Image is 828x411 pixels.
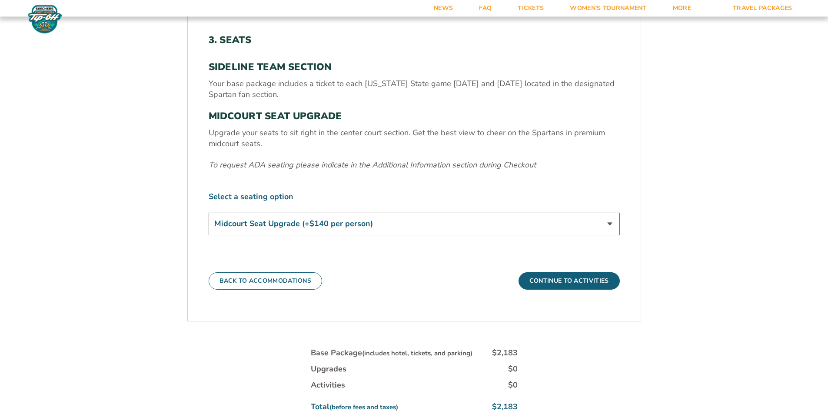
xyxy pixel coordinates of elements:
[311,364,346,374] div: Upgrades
[362,349,472,358] small: (includes hotel, tickets, and parking)
[209,78,620,100] p: Your base package includes a ticket to each [US_STATE] State game [DATE] and [DATE] located in th...
[209,160,536,170] em: To request ADA seating please indicate in the Additional Information section during Checkout
[209,34,620,46] h2: 3. Seats
[209,61,620,73] h3: SIDELINE TEAM SECTION
[508,364,518,374] div: $0
[209,272,323,290] button: Back To Accommodations
[492,348,518,358] div: $2,183
[26,4,64,34] img: Fort Myers Tip-Off
[209,127,620,149] p: Upgrade your seats to sit right in the center court section. Get the best view to cheer on the Sp...
[519,272,620,290] button: Continue To Activities
[209,110,620,122] h3: MIDCOURT SEAT UPGRADE
[311,380,345,391] div: Activities
[508,380,518,391] div: $0
[209,191,620,202] label: Select a seating option
[311,348,472,358] div: Base Package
